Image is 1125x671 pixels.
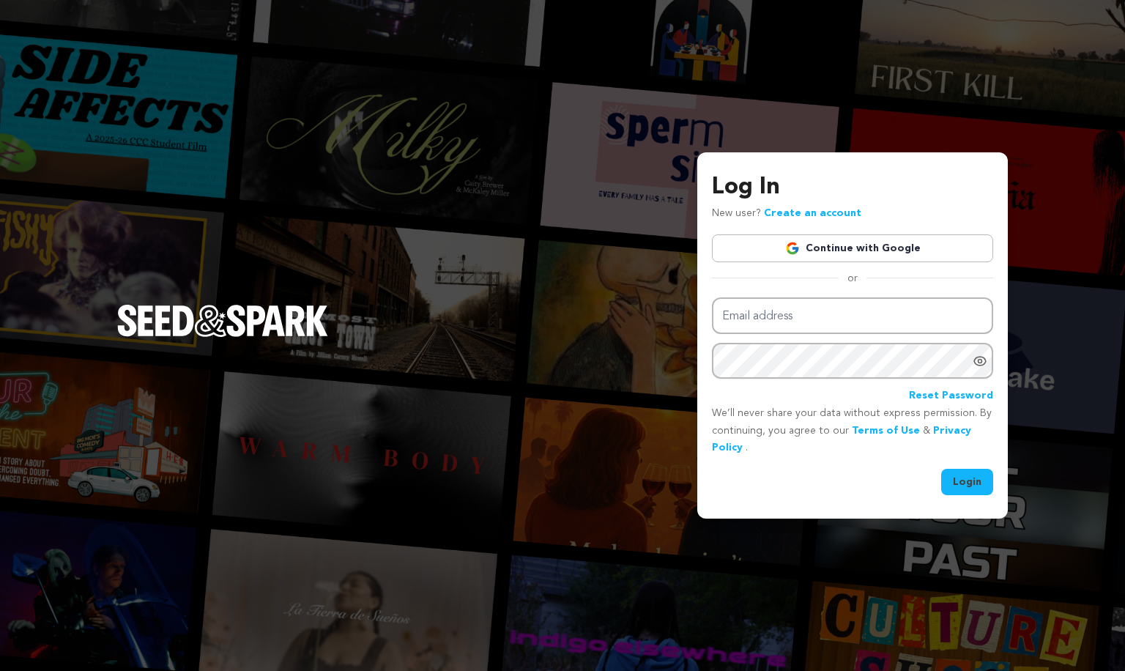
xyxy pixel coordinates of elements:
[973,354,987,368] a: Show password as plain text. Warning: this will display your password on the screen.
[117,305,328,337] img: Seed&Spark Logo
[839,271,866,286] span: or
[712,405,993,457] p: We’ll never share your data without express permission. By continuing, you agree to our & .
[764,208,861,218] a: Create an account
[852,426,920,436] a: Terms of Use
[909,388,993,405] a: Reset Password
[785,241,800,256] img: Google logo
[117,305,328,366] a: Seed&Spark Homepage
[941,469,993,495] button: Login
[712,234,993,262] a: Continue with Google
[712,297,993,335] input: Email address
[712,170,993,205] h3: Log In
[712,205,861,223] p: New user?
